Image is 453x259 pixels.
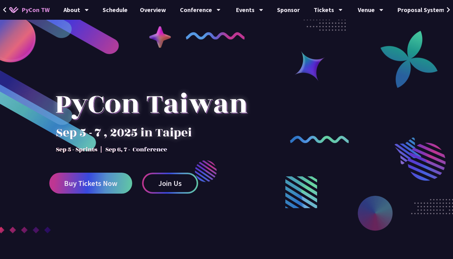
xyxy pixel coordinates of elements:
[3,2,56,18] a: PyCon TW
[290,136,349,143] img: curly-2.e802c9f.png
[49,173,132,194] a: Buy Tickets Now
[64,179,117,187] span: Buy Tickets Now
[22,5,50,14] span: PyCon TW
[9,7,18,13] img: Home icon of PyCon TW 2025
[158,179,182,187] span: Join Us
[186,32,245,39] img: curly-1.ebdbada.png
[142,173,198,194] a: Join Us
